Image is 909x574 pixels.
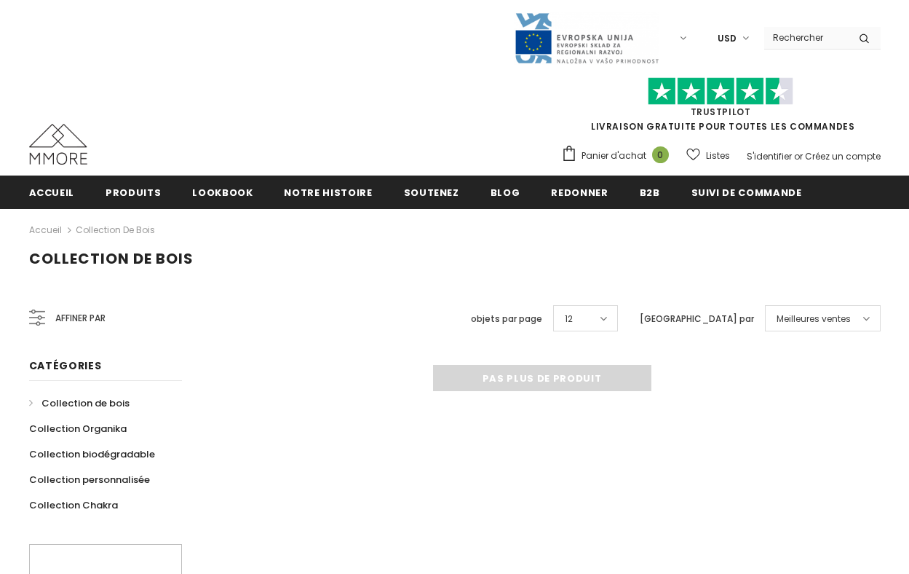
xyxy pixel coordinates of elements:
span: USD [718,31,737,46]
span: Blog [491,186,520,200]
span: Affiner par [55,310,106,326]
a: Collection de bois [76,224,155,236]
span: Panier d'achat [581,149,646,163]
a: Blog [491,176,520,208]
span: LIVRAISON GRATUITE POUR TOUTES LES COMMANDES [561,84,881,133]
a: Produits [106,176,161,208]
a: Lookbook [192,176,253,208]
a: Suivi de commande [691,176,802,208]
a: Listes [686,143,730,168]
a: Accueil [29,176,75,208]
span: Collection de bois [41,396,130,410]
a: Javni Razpis [514,31,659,44]
a: Accueil [29,221,62,239]
a: Collection Chakra [29,492,118,518]
span: soutenez [404,186,459,200]
a: Notre histoire [284,176,372,208]
span: Notre histoire [284,186,372,200]
span: Collection biodégradable [29,447,155,461]
a: Collection biodégradable [29,441,155,467]
span: Redonner [551,186,608,200]
span: Collection de bois [29,248,194,269]
span: 0 [652,146,669,163]
img: Cas MMORE [29,124,87,165]
a: Redonner [551,176,608,208]
a: Créez un compte [805,150,881,162]
a: Collection personnalisée [29,467,150,492]
span: Produits [106,186,161,200]
span: B2B [640,186,660,200]
span: 12 [565,312,573,326]
a: Collection Organika [29,416,127,441]
span: or [794,150,803,162]
a: TrustPilot [691,106,751,118]
span: Meilleures ventes [777,312,851,326]
span: Catégories [29,358,102,373]
a: Collection de bois [29,390,130,416]
a: soutenez [404,176,459,208]
input: Search Site [764,27,848,48]
img: Faites confiance aux étoiles pilotes [648,77,793,106]
span: Collection personnalisée [29,473,150,487]
label: [GEOGRAPHIC_DATA] par [640,312,754,326]
span: Lookbook [192,186,253,200]
span: Collection Organika [29,422,127,436]
a: S'identifier [747,150,792,162]
span: Suivi de commande [691,186,802,200]
label: objets par page [471,312,542,326]
a: Panier d'achat 0 [561,145,676,167]
span: Accueil [29,186,75,200]
span: Collection Chakra [29,498,118,512]
span: Listes [706,149,730,163]
img: Javni Razpis [514,12,659,65]
a: B2B [640,176,660,208]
